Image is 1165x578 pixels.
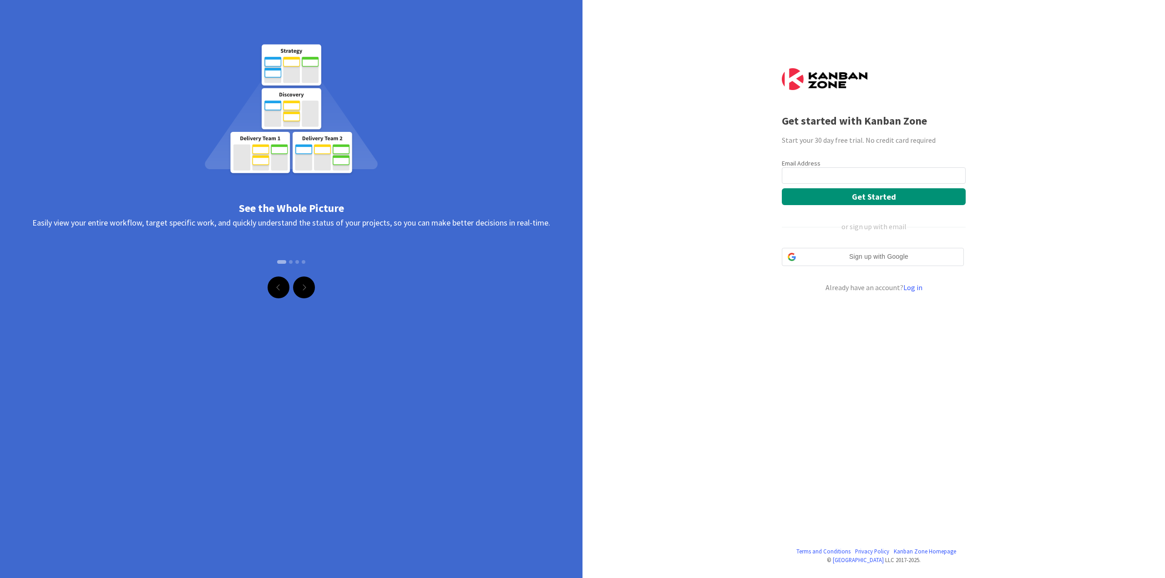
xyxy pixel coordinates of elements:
[855,547,889,556] a: Privacy Policy
[841,221,907,232] div: or sign up with email
[782,282,966,293] div: Already have an account?
[833,556,884,563] a: [GEOGRAPHIC_DATA]
[277,260,286,264] button: Slide 1
[782,159,821,167] label: Email Address
[295,256,299,268] button: Slide 3
[903,283,922,292] a: Log in
[796,547,851,556] a: Terms and Conditions
[782,248,964,266] div: Sign up with Google
[782,68,867,90] img: Kanban Zone
[782,135,966,146] div: Start your 30 day free trial. No credit card required
[289,256,293,268] button: Slide 2
[302,256,305,268] button: Slide 4
[782,114,927,128] b: Get started with Kanban Zone
[800,252,958,261] span: Sign up with Google
[894,547,956,556] a: Kanban Zone Homepage
[782,188,966,205] button: Get Started
[782,556,966,564] div: © LLC 2017- 2025 .
[32,216,551,276] div: Easily view your entire workflow, target specific work, and quickly understand the status of your...
[32,200,551,216] div: See the Whole Picture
